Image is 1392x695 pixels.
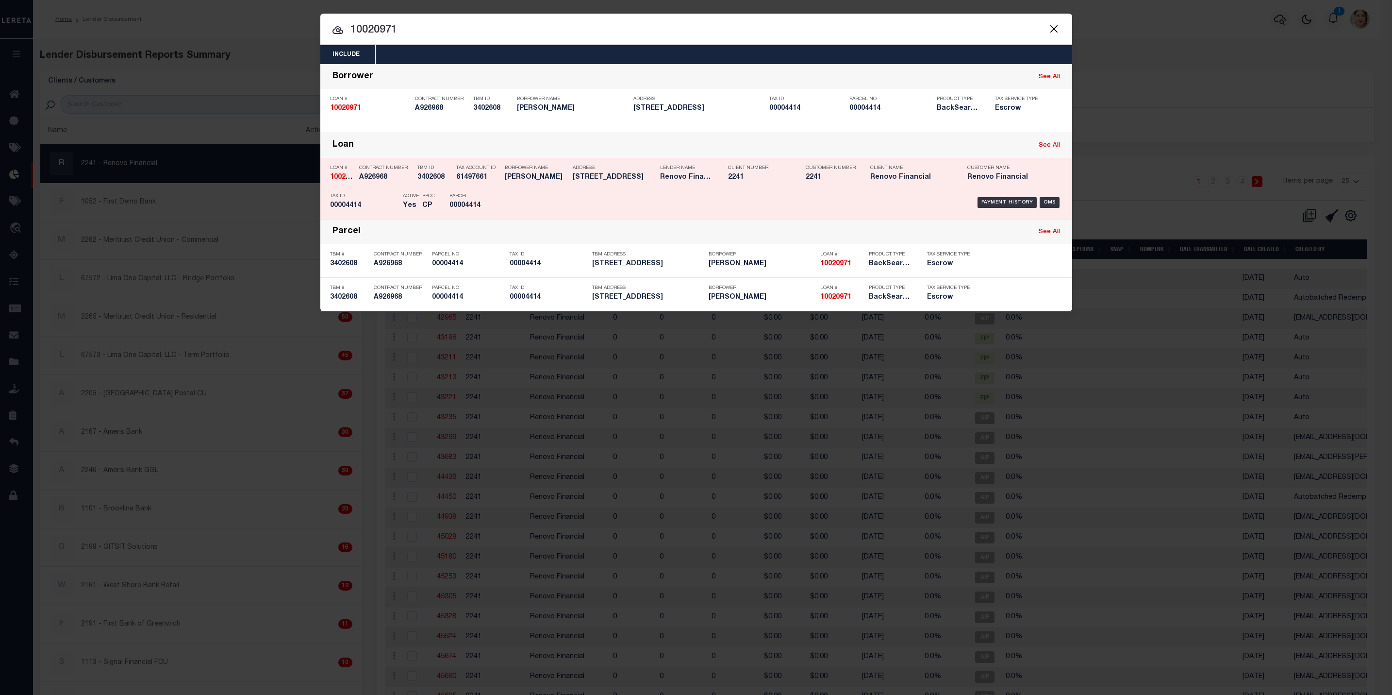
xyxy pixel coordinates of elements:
[806,173,854,182] h5: 2241
[937,104,980,113] h5: BackSearch,Escrow
[330,165,354,171] p: Loan #
[820,285,864,291] p: Loan #
[633,96,764,102] p: Address
[1040,197,1060,208] div: OMS
[403,202,417,210] h5: Yes
[633,104,764,113] h5: 29 FOOTPATH LN E HARTFORD, CT 06118
[573,165,655,171] p: Address
[330,202,398,210] h5: 00004414
[505,173,568,182] h5: ALBERTO QUINTERO
[869,252,912,257] p: Product Type
[709,293,815,302] h5: ALBERTO J QUINTERO
[456,173,500,182] h5: 61497661
[330,193,398,199] p: Tax ID
[432,293,505,302] h5: 00004414
[769,96,845,102] p: Tax ID
[1048,22,1061,35] button: Close
[592,285,704,291] p: TBM Address
[927,293,971,302] h5: Escrow
[927,285,971,291] p: Tax Service Type
[332,71,373,83] div: Borrower
[820,260,851,267] strong: 10020971
[330,293,369,302] h5: 3402608
[359,173,413,182] h5: A926968
[592,260,704,268] h5: 29 FOOTPATH LN E HARTFORD, CT 06118
[417,173,451,182] h5: 3402608
[422,202,435,210] h5: CP
[870,173,953,182] h5: Renovo Financial
[330,285,369,291] p: TBM #
[473,96,512,102] p: TBM ID
[330,173,354,182] h5: 10020971
[510,260,587,268] h5: 00004414
[769,104,845,113] h5: 00004414
[967,165,1050,171] p: Customer Name
[592,252,704,257] p: TBM Address
[330,105,361,112] strong: 10020971
[806,165,856,171] p: Customer Number
[869,293,912,302] h5: BackSearch,Escrow
[330,252,369,257] p: TBM #
[510,252,587,257] p: Tax ID
[709,260,815,268] h5: ALBERTO J QUINTERO
[592,293,704,302] h5: 29 FOOTPATH LN E HARTFORD, CT 06118
[332,226,361,237] div: Parcel
[403,193,419,199] p: Active
[849,96,932,102] p: Parcel No
[374,260,427,268] h5: A926968
[456,165,500,171] p: Tax Account ID
[432,260,505,268] h5: 00004414
[820,293,864,302] h5: 10020971
[415,96,468,102] p: Contract Number
[517,96,629,102] p: Borrower Name
[728,173,791,182] h5: 2241
[660,173,713,182] h5: Renovo Financial
[417,165,451,171] p: TBM ID
[995,96,1044,102] p: Tax Service Type
[820,294,851,301] strong: 10020971
[870,165,953,171] p: Client Name
[473,104,512,113] h5: 3402608
[995,104,1044,113] h5: Escrow
[967,173,1050,182] h5: Renovo Financial
[820,252,864,257] p: Loan #
[1039,142,1060,149] a: See All
[820,260,864,268] h5: 10020971
[728,165,791,171] p: Client Number
[869,285,912,291] p: Product Type
[449,193,493,199] p: Parcel
[432,252,505,257] p: Parcel No
[573,173,655,182] h5: 29 FOOTPATH LN E HARTFORD, CT 06118
[359,165,413,171] p: Contract Number
[510,285,587,291] p: Tax ID
[432,285,505,291] p: Parcel No
[374,252,427,257] p: Contract Number
[978,197,1037,208] div: Payment History
[1039,229,1060,235] a: See All
[374,285,427,291] p: Contract Number
[320,22,1072,39] input: Start typing...
[660,165,713,171] p: Lender Name
[927,252,971,257] p: Tax Service Type
[505,165,568,171] p: Borrower Name
[937,96,980,102] p: Product Type
[415,104,468,113] h5: A926968
[869,260,912,268] h5: BackSearch,Escrow
[709,285,815,291] p: Borrower
[927,260,971,268] h5: Escrow
[517,104,629,113] h5: ALBERTO J QUINTERO
[330,260,369,268] h5: 3402608
[1039,74,1060,80] a: See All
[422,193,435,199] p: PPCC
[320,45,372,64] button: Include
[330,174,361,181] strong: 10020971
[330,104,410,113] h5: 10020971
[449,202,493,210] h5: 00004414
[510,293,587,302] h5: 00004414
[330,96,410,102] p: Loan #
[709,252,815,257] p: Borrower
[374,293,427,302] h5: A926968
[332,140,354,151] div: Loan
[849,104,932,113] h5: 00004414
